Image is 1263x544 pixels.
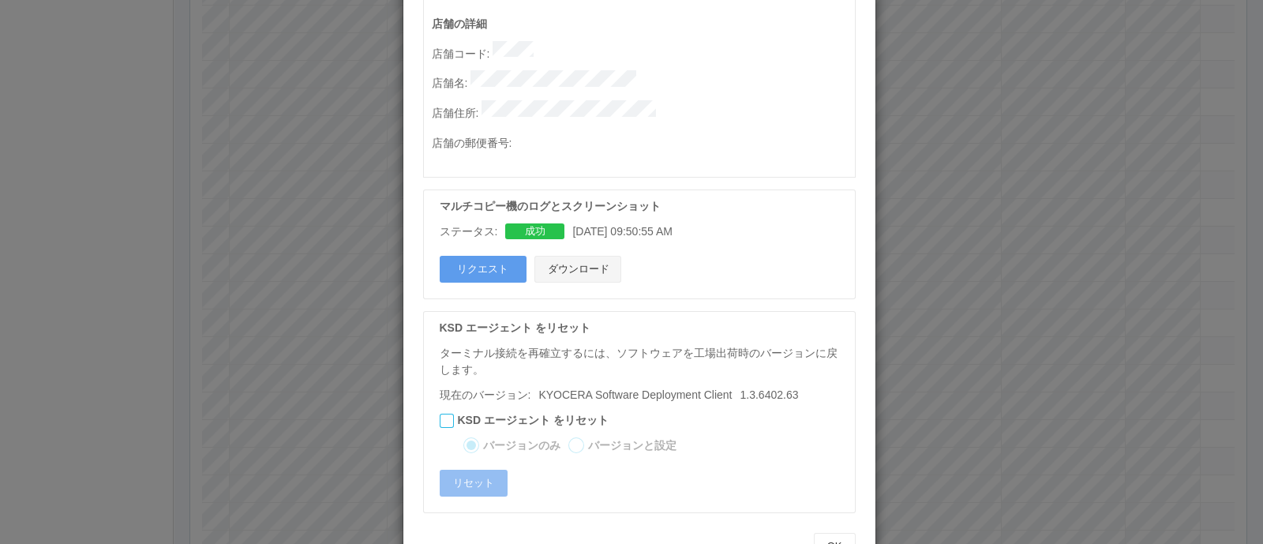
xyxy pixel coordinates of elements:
[440,320,847,336] p: KSD エージェント をリセット
[440,198,847,215] p: マルチコピー機のログとスクリーンショット
[432,70,855,92] p: 店舗名 :
[530,388,798,401] span: 1.3.6402.63
[458,412,609,429] label: KSD エージェント をリセット
[440,223,847,240] div: [DATE] 09:50:55 AM
[534,256,621,283] button: ダウンロード
[440,223,498,240] p: ステータス:
[440,470,508,497] button: リセット
[432,130,855,152] p: 店舗の郵便番号 :
[440,256,527,283] button: リクエスト
[440,387,847,403] p: 現在のバージョン:
[432,100,855,122] p: 店舗住所 :
[483,437,560,454] label: バージョンのみ
[588,437,676,454] label: バージョンと設定
[440,345,847,379] p: ターミナル接続を再確立するには、ソフトウェアを工場出荷時のバージョンに戻します。
[538,388,732,401] span: KYOCERA Software Deployment Client
[432,16,855,32] p: 店舗の詳細
[432,41,855,62] p: 店舗コード :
